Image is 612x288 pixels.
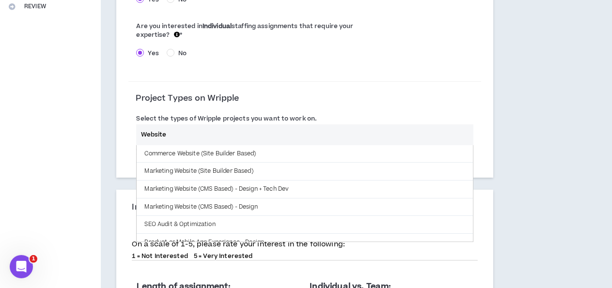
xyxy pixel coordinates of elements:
input: (e.g. Websites, Apps, Videos, SEO, etc.) [136,124,473,145]
p: 5 = Very Interested [194,252,253,260]
p: SEO Audit & Optimization [137,216,473,233]
p: Commerce Website (Site Builder Based) [137,145,473,163]
iframe: Intercom live chat [10,255,33,278]
p: On a scale of 1-5, please rate your interest in the following: [132,239,478,250]
h3: Interest in Assignments [132,201,478,213]
span: No [174,49,190,58]
label: Select the types of Wripple projects you want to work on. [136,111,316,126]
p: 1 = Not Interested [132,252,188,260]
span: 1 [30,255,37,263]
p: Marketing Website (CMS Based) - Design + Tech Dev [137,181,473,198]
p: Product or Mobile App Experience - Design [137,234,473,251]
h3: Project Types on Wripple [136,93,239,104]
p: Marketing Website (Site Builder Based) [137,163,473,180]
b: Individual [203,22,232,30]
span: Are you interested in staffing assignments that require your expertise? [136,22,353,39]
span: Yes [144,49,162,58]
p: Marketing Website (CMS Based) - Design [137,198,473,216]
